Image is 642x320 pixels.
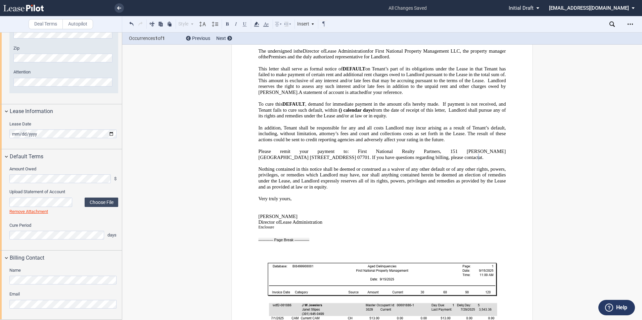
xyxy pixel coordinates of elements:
[13,45,114,51] label: Zip
[259,125,507,142] span: In addition, Tenant shall be responsible for any and all costs Landlord may incur arising as a re...
[9,267,118,273] label: Name
[259,66,507,77] span: on Tenant’s part of its obligations under the Lease in that Tenant has failed to make payment of ...
[216,35,232,42] div: Next
[9,166,118,172] label: Amount Owed
[107,232,118,238] span: days
[366,90,402,95] span: for your reference
[10,254,44,262] span: Billing Contact
[192,36,210,41] span: Previous
[186,35,210,42] div: Previous
[259,225,274,229] span: Enclosure
[85,198,118,207] label: Choose File
[128,20,136,28] button: Undo
[299,90,403,95] span: A statement of account is attached .
[10,153,43,161] span: Default Terms
[9,189,118,195] label: Upload Statement of Account
[259,101,507,113] span: If payment is not received, and Tenant fails to cure such default, within
[223,20,231,28] button: Bold
[29,19,63,29] label: Deal Terms
[625,19,636,30] div: Open Lease options menu
[13,69,114,75] label: Attention
[241,20,249,28] button: Underline
[320,20,328,28] button: Toggle Control Characters
[9,222,118,228] label: Cure Period
[216,36,226,41] span: Next
[129,35,181,42] span: Occurrences of
[263,54,269,60] span: the
[280,219,322,225] span: Lease Administration
[259,101,283,107] span: To cure this
[259,149,506,160] span: [PERSON_NAME][GEOGRAPHIC_DATA]
[259,149,458,154] span: Please remit your payment to: First National Realty Partners, 151
[339,107,340,113] span: (
[509,5,534,11] span: Initial Draft
[357,154,479,160] span: 07701. If you have questions regarding billing, please contact
[598,300,635,315] button: Help
[9,121,118,127] label: Lease Date
[232,20,240,28] button: Italic
[616,303,627,312] label: Help
[310,154,356,160] span: [STREET_ADDRESS]
[305,101,408,107] span: , demand for immediate payment in the amount of
[282,101,305,107] span: DEFAULT
[297,48,303,54] span: the
[259,196,292,202] span: Very truly yours,
[9,291,118,297] label: Email
[259,107,507,119] span: from the date of receipt of this letter, Landlord shall pursue any of its rights and remedies und...
[259,219,323,225] span: Director of
[296,20,316,29] div: Insert
[385,1,430,15] span: all changes saved
[482,154,484,160] span: .
[10,107,53,115] span: Lease Information
[157,20,165,28] button: Copy
[371,107,373,113] span: s
[325,48,368,54] span: Lease Administration
[479,154,483,160] span: at
[162,36,165,41] b: 1
[259,213,297,219] span: [PERSON_NAME]
[259,77,507,95] span: This amount is exclusive of any interest and/or late fees that may be accruing pursuant to the te...
[259,66,343,71] span: This letter shall serve as formal notice of
[505,72,506,77] span: .
[407,101,439,107] span: is hereby made.
[155,36,158,41] b: 1
[114,176,118,182] span: $
[340,107,373,113] span: ) calendar day
[148,20,156,28] button: Cut
[259,48,507,60] span: The undersigned is Director of for First National Property Management LLC, the property manager o...
[259,166,507,190] span: Nothing contained in this notice shall be deemed or construed as a waiver of any other default or...
[9,209,48,214] a: Remove Attachment
[62,19,93,29] label: Autopilot
[342,66,365,71] span: DEFAULT
[166,20,174,28] button: Paste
